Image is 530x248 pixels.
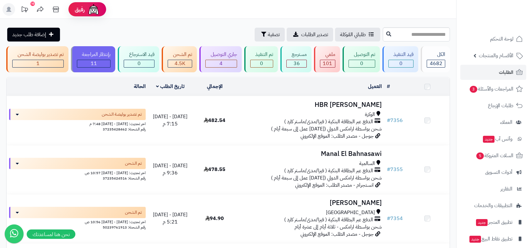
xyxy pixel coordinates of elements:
a: لوحة التحكم [460,31,526,47]
div: 10 [30,2,35,6]
span: 3 [470,86,477,93]
div: قيد الاسترجاع [124,51,154,58]
span: جوجل - مصدر الطلب: الموقع الإلكتروني [300,132,374,140]
span: جوجل - مصدر الطلب: الموقع الإلكتروني [300,230,374,238]
span: # [387,117,390,124]
span: 0 [360,60,363,67]
span: رقم الشحنة: 50239761913 [103,224,146,230]
span: رفيق [75,6,85,13]
a: تطبيق نقاط البيعجديد [460,231,526,246]
span: 4.5K [175,60,185,67]
a: السلات المتروكة5 [460,148,526,163]
span: شحن بواسطة ارامكس - ثلاثة أيام إلى عشرة أيام [295,223,382,231]
a: العميل [368,83,382,90]
span: رقم الشحنة: 37235424516 [103,175,146,181]
span: 0 [260,60,263,67]
button: تصفية [255,28,285,41]
span: الدفع عبر البطاقة البنكية ( فيزا/مدى/ماستر كارد ) [284,167,373,174]
span: شحن بواسطة ارامكس الدولي ([DATE] عمل إلى سبعة أيام ) [271,174,382,182]
a: الكل4682 [419,46,451,72]
a: الطلبات [460,65,526,80]
a: إضافة طلب جديد [7,28,60,41]
span: السلات المتروكة [476,151,513,160]
span: # [387,215,390,222]
div: 4 [206,60,237,67]
div: تم تصدير بوليصة الشحن [12,51,64,58]
span: [DATE] - [DATE] 9:36 م [153,162,187,177]
span: التقارير [500,185,512,193]
span: الوكرة [365,111,375,118]
h3: HBR [PERSON_NAME] [239,101,382,108]
a: ملغي 101 [313,46,341,72]
a: العملاء [460,115,526,130]
div: تم الشحن [168,51,192,58]
a: قيد الاسترجاع 0 [116,46,160,72]
div: ملغي [320,51,335,58]
div: تم التوصيل [349,51,375,58]
h3: [PERSON_NAME] [239,199,382,207]
div: 0 [251,60,273,67]
span: الدفع عبر البطاقة البنكية ( فيزا/مدى/ماستر كارد ) [284,216,373,223]
span: [GEOGRAPHIC_DATA] [326,209,375,216]
span: 36 [294,60,300,67]
a: الإجمالي [207,83,223,90]
a: #7354 [387,215,403,222]
a: التطبيقات والخدمات [460,198,526,213]
span: [DATE] - [DATE] 5:21 م [153,211,187,226]
a: تم تصدير بوليصة الشحن 1 [5,46,70,72]
span: تصدير الطلبات [301,31,328,38]
span: 0 [399,60,403,67]
div: 0 [389,60,414,67]
span: 4682 [430,60,442,67]
a: بإنتظار المراجعة 11 [70,46,117,72]
div: مسترجع [286,51,307,58]
span: وآتس آب [482,135,512,143]
span: 11 [91,60,97,67]
a: تطبيق المتجرجديد [460,215,526,230]
span: لوحة التحكم [490,35,513,43]
div: 4528 [168,60,192,67]
div: اخر تحديث: [DATE] - [DATE] 7:48 م [9,120,146,127]
a: #7356 [387,117,403,124]
span: جديد [483,136,495,143]
span: شحن بواسطة ارامكس الدولي ([DATE] عمل إلى سبعة أيام ) [271,125,382,133]
span: طلباتي المُوكلة [340,31,366,38]
span: انستجرام - مصدر الطلب: الموقع الإلكتروني [295,181,374,189]
a: التقارير [460,181,526,196]
span: السالمية [359,160,375,167]
a: #7355 [387,166,403,173]
a: أدوات التسويق [460,165,526,180]
span: 4 [219,60,223,67]
div: جاري التوصيل [205,51,237,58]
div: قيد التنفيذ [388,51,414,58]
a: الحالة [134,83,146,90]
img: ai-face.png [87,3,100,16]
span: # [387,166,390,173]
a: مسترجع 36 [279,46,313,72]
div: اخر تحديث: [DATE] - [DATE] 10:56 ص [9,218,146,225]
div: 0 [124,60,154,67]
span: التطبيقات والخدمات [474,201,512,210]
a: تم التنفيذ 0 [243,46,279,72]
div: 36 [287,60,306,67]
div: اخر تحديث: [DATE] - [DATE] 10:57 ص [9,169,146,176]
a: قيد التنفيذ 0 [381,46,420,72]
div: تم التنفيذ [250,51,273,58]
div: 0 [349,60,375,67]
span: إضافة طلب جديد [12,31,46,38]
span: جديد [469,236,481,243]
a: تم التوصيل 0 [341,46,381,72]
span: رقم الشحنة: 37235428462 [103,126,146,132]
div: الكل [427,51,445,58]
a: جاري التوصيل 4 [198,46,243,72]
span: 0 [138,60,141,67]
div: بإنتظار المراجعة [77,51,111,58]
span: 482.54 [204,117,225,124]
a: تحديثات المنصة [17,3,32,17]
div: 1 [13,60,63,67]
a: طلباتي المُوكلة [335,28,380,41]
span: تم الشحن [125,160,142,167]
span: 94.90 [205,215,224,222]
h3: Manal El Bahnasawi [239,150,382,157]
a: المراجعات والأسئلة3 [460,81,526,96]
